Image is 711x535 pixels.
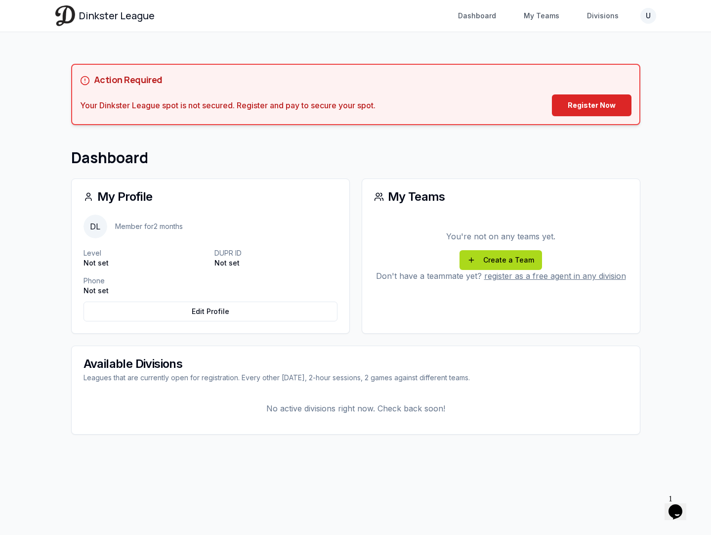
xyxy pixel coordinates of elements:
[374,270,628,282] p: Don't have a teammate yet?
[115,222,183,231] p: Member for 2 months
[640,8,656,24] button: U
[214,248,337,258] p: DUPR ID
[460,250,542,270] a: Create a Team
[84,286,207,296] p: Not set
[84,358,628,370] div: Available Divisions
[80,99,376,111] div: Your Dinkster League spot is not secured. Register and pay to secure your spot.
[214,258,337,268] p: Not set
[84,276,207,286] p: Phone
[484,271,626,281] a: register as a free agent in any division
[84,248,207,258] p: Level
[55,5,75,26] img: Dinkster
[665,490,696,520] iframe: chat widget
[518,7,565,25] a: My Teams
[71,149,640,167] h1: Dashboard
[84,258,207,268] p: Not set
[84,215,107,238] span: DL
[374,230,628,242] p: You're not on any teams yet.
[84,191,337,203] div: My Profile
[84,395,628,422] p: No active divisions right now. Check back soon!
[55,5,155,26] a: Dinkster League
[452,7,502,25] a: Dashboard
[79,9,155,23] span: Dinkster League
[552,94,631,116] a: Register Now
[94,73,163,87] h5: Action Required
[84,302,337,321] a: Edit Profile
[374,191,628,203] div: My Teams
[581,7,625,25] a: Divisions
[84,373,628,383] div: Leagues that are currently open for registration. Every other [DATE], 2-hour sessions, 2 games ag...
